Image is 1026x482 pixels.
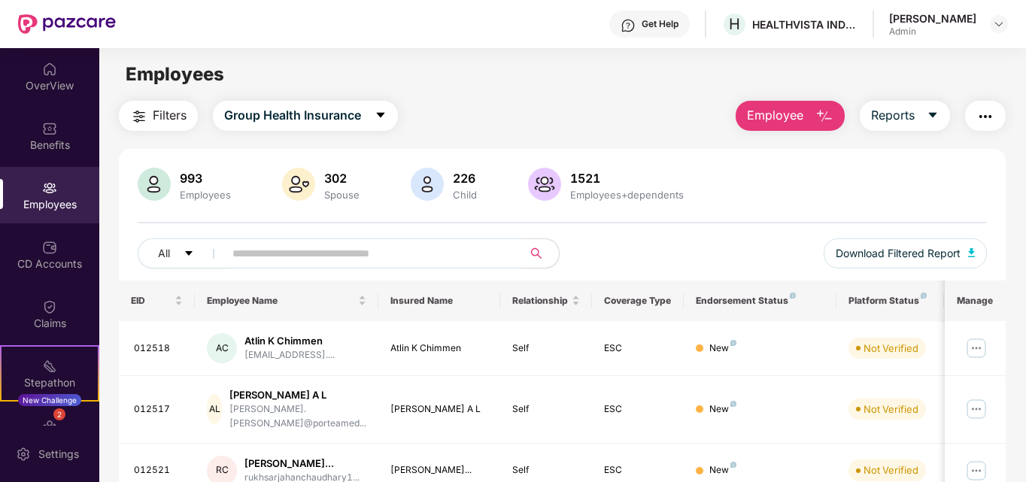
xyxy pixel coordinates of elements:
[42,299,57,314] img: svg+xml;base64,PHN2ZyBpZD0iQ2xhaW0iIHhtbG5zPSJodHRwOi8vd3d3LnczLm9yZy8yMDAwL3N2ZyIgd2lkdGg9IjIwIi...
[138,238,229,268] button: Allcaret-down
[244,334,335,348] div: Atlin K Chimmen
[18,394,81,406] div: New Challenge
[864,462,918,477] div: Not Verified
[921,293,927,299] img: svg+xml;base64,PHN2ZyB4bWxucz0iaHR0cDovL3d3dy53My5vcmcvMjAwMC9zdmciIHdpZHRoPSI4IiBoZWlnaHQ9IjgiIH...
[964,336,988,360] img: manageButton
[522,247,551,259] span: search
[375,109,387,123] span: caret-down
[889,11,976,26] div: [PERSON_NAME]
[42,180,57,196] img: svg+xml;base64,PHN2ZyBpZD0iRW1wbG95ZWVzIiB4bWxucz0iaHR0cDovL3d3dy53My5vcmcvMjAwMC9zdmciIHdpZHRoPS...
[927,109,939,123] span: caret-down
[213,101,398,131] button: Group Health Insurancecaret-down
[752,17,858,32] div: HEALTHVISTA INDIA LIMITED
[390,341,489,356] div: Atlin K Chimmen
[968,248,976,257] img: svg+xml;base64,PHN2ZyB4bWxucz0iaHR0cDovL3d3dy53My5vcmcvMjAwMC9zdmciIHhtbG5zOnhsaW5rPSJodHRwOi8vd3...
[224,106,361,125] span: Group Health Insurance
[729,15,740,33] span: H
[282,168,315,201] img: svg+xml;base64,PHN2ZyB4bWxucz0iaHR0cDovL3d3dy53My5vcmcvMjAwMC9zdmciIHhtbG5zOnhsaW5rPSJodHRwOi8vd3...
[42,359,57,374] img: svg+xml;base64,PHN2ZyB4bWxucz0iaHR0cDovL3d3dy53My5vcmcvMjAwMC9zdmciIHdpZHRoPSIyMSIgaGVpZ2h0PSIyMC...
[730,401,736,407] img: svg+xml;base64,PHN2ZyB4bWxucz0iaHR0cDovL3d3dy53My5vcmcvMjAwMC9zdmciIHdpZHRoPSI4IiBoZWlnaHQ9IjgiIH...
[964,397,988,421] img: manageButton
[604,463,672,477] div: ESC
[130,108,148,126] img: svg+xml;base64,PHN2ZyB4bWxucz0iaHR0cDovL3d3dy53My5vcmcvMjAwMC9zdmciIHdpZHRoPSIyNCIgaGVpZ2h0PSIyNC...
[321,171,363,186] div: 302
[642,18,678,30] div: Get Help
[696,295,824,307] div: Endorsement Status
[450,189,480,201] div: Child
[153,106,187,125] span: Filters
[993,18,1005,30] img: svg+xml;base64,PHN2ZyBpZD0iRHJvcGRvd24tMzJ4MzIiIHhtbG5zPSJodHRwOi8vd3d3LnczLm9yZy8yMDAwL3N2ZyIgd2...
[889,26,976,38] div: Admin
[567,171,687,186] div: 1521
[42,121,57,136] img: svg+xml;base64,PHN2ZyBpZD0iQmVuZWZpdHMiIHhtbG5zPSJodHRwOi8vd3d3LnczLm9yZy8yMDAwL3N2ZyIgd2lkdGg9Ij...
[976,108,994,126] img: svg+xml;base64,PHN2ZyB4bWxucz0iaHR0cDovL3d3dy53My5vcmcvMjAwMC9zdmciIHdpZHRoPSIyNCIgaGVpZ2h0PSIyNC...
[945,280,1006,321] th: Manage
[730,462,736,468] img: svg+xml;base64,PHN2ZyB4bWxucz0iaHR0cDovL3d3dy53My5vcmcvMjAwMC9zdmciIHdpZHRoPSI4IiBoZWlnaHQ9IjgiIH...
[860,101,950,131] button: Reportscaret-down
[126,63,224,85] span: Employees
[390,402,489,417] div: [PERSON_NAME] A L
[871,106,915,125] span: Reports
[244,456,360,471] div: [PERSON_NAME]...
[621,18,636,33] img: svg+xml;base64,PHN2ZyBpZD0iSGVscC0zMngzMiIgeG1sbnM9Imh0dHA6Ly93d3cudzMub3JnLzIwMDAvc3ZnIiB3aWR0aD...
[390,463,489,477] div: [PERSON_NAME]...
[378,280,501,321] th: Insured Name
[131,295,172,307] span: EID
[2,375,98,390] div: Stepathon
[522,238,560,268] button: search
[592,280,684,321] th: Coverage Type
[207,333,237,363] div: AC
[450,171,480,186] div: 226
[604,402,672,417] div: ESC
[512,402,580,417] div: Self
[42,240,57,255] img: svg+xml;base64,PHN2ZyBpZD0iQ0RfQWNjb3VudHMiIGRhdGEtbmFtZT0iQ0QgQWNjb3VudHMiIHhtbG5zPSJodHRwOi8vd3...
[864,341,918,356] div: Not Verified
[177,171,234,186] div: 993
[824,238,988,268] button: Download Filtered Report
[42,418,57,433] img: svg+xml;base64,PHN2ZyBpZD0iRW5kb3JzZW1lbnRzIiB4bWxucz0iaHR0cDovL3d3dy53My5vcmcvMjAwMC9zdmciIHdpZH...
[119,280,196,321] th: EID
[138,168,171,201] img: svg+xml;base64,PHN2ZyB4bWxucz0iaHR0cDovL3d3dy53My5vcmcvMjAwMC9zdmciIHhtbG5zOnhsaW5rPSJodHRwOi8vd3...
[16,447,31,462] img: svg+xml;base64,PHN2ZyBpZD0iU2V0dGluZy0yMHgyMCIgeG1sbnM9Imh0dHA6Ly93d3cudzMub3JnLzIwMDAvc3ZnIiB3aW...
[512,463,580,477] div: Self
[34,447,83,462] div: Settings
[244,348,335,362] div: [EMAIL_ADDRESS]....
[229,388,366,402] div: [PERSON_NAME] A L
[512,341,580,356] div: Self
[53,408,65,420] div: 2
[730,340,736,346] img: svg+xml;base64,PHN2ZyB4bWxucz0iaHR0cDovL3d3dy53My5vcmcvMjAwMC9zdmciIHdpZHRoPSI4IiBoZWlnaHQ9IjgiIH...
[119,101,198,131] button: Filters
[158,245,170,262] span: All
[411,168,444,201] img: svg+xml;base64,PHN2ZyB4bWxucz0iaHR0cDovL3d3dy53My5vcmcvMjAwMC9zdmciIHhtbG5zOnhsaW5rPSJodHRwOi8vd3...
[604,341,672,356] div: ESC
[229,402,366,431] div: [PERSON_NAME].[PERSON_NAME]@porteamed...
[18,14,116,34] img: New Pazcare Logo
[321,189,363,201] div: Spouse
[512,295,569,307] span: Relationship
[177,189,234,201] div: Employees
[864,402,918,417] div: Not Verified
[567,189,687,201] div: Employees+dependents
[836,245,961,262] span: Download Filtered Report
[42,62,57,77] img: svg+xml;base64,PHN2ZyBpZD0iSG9tZSIgeG1sbnM9Imh0dHA6Ly93d3cudzMub3JnLzIwMDAvc3ZnIiB3aWR0aD0iMjAiIG...
[848,295,931,307] div: Platform Status
[747,106,803,125] span: Employee
[500,280,592,321] th: Relationship
[709,341,736,356] div: New
[709,463,736,477] div: New
[184,248,194,260] span: caret-down
[207,295,355,307] span: Employee Name
[195,280,378,321] th: Employee Name
[790,293,796,299] img: svg+xml;base64,PHN2ZyB4bWxucz0iaHR0cDovL3d3dy53My5vcmcvMjAwMC9zdmciIHdpZHRoPSI4IiBoZWlnaHQ9IjgiIH...
[134,463,184,477] div: 012521
[207,394,222,424] div: AL
[709,402,736,417] div: New
[736,101,845,131] button: Employee
[815,108,833,126] img: svg+xml;base64,PHN2ZyB4bWxucz0iaHR0cDovL3d3dy53My5vcmcvMjAwMC9zdmciIHhtbG5zOnhsaW5rPSJodHRwOi8vd3...
[134,341,184,356] div: 012518
[528,168,561,201] img: svg+xml;base64,PHN2ZyB4bWxucz0iaHR0cDovL3d3dy53My5vcmcvMjAwMC9zdmciIHhtbG5zOnhsaW5rPSJodHRwOi8vd3...
[134,402,184,417] div: 012517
